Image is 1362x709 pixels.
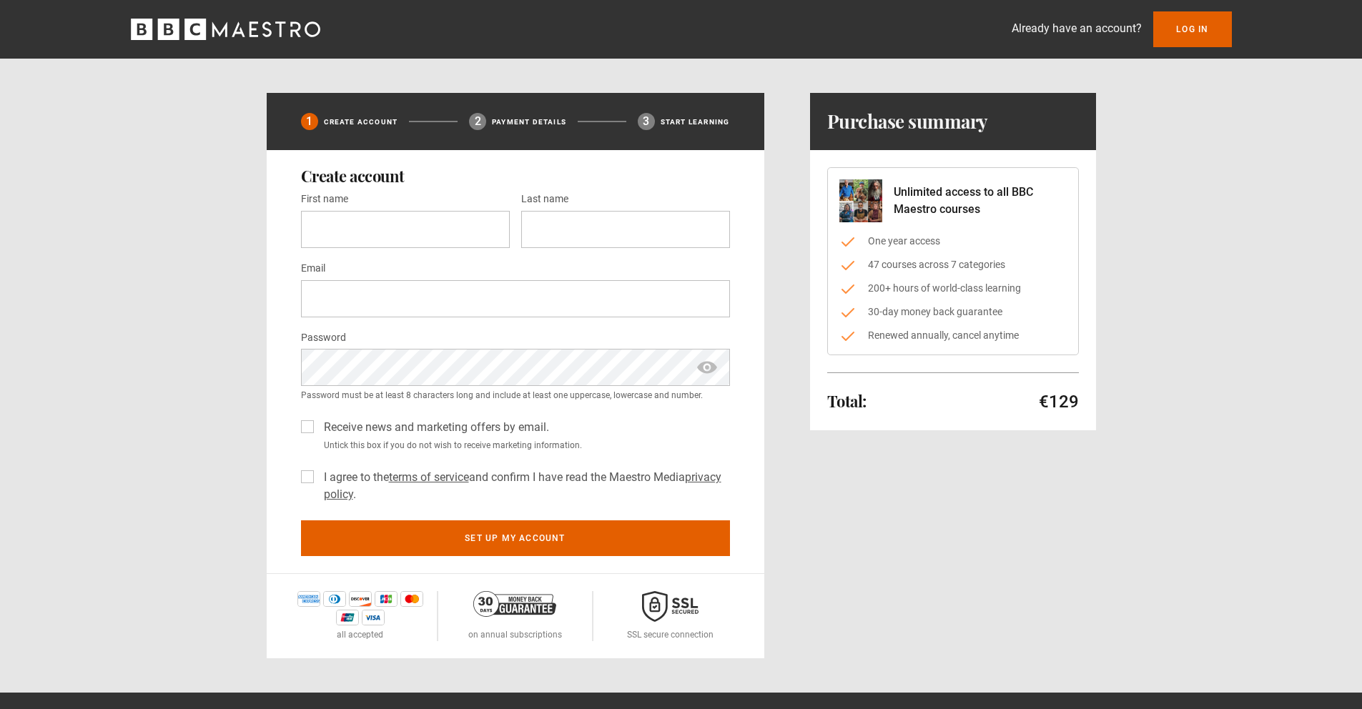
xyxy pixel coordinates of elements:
[131,19,320,40] svg: BBC Maestro
[318,439,730,452] small: Untick this box if you do not wish to receive marketing information.
[336,610,359,625] img: unionpay
[468,628,562,641] p: on annual subscriptions
[349,591,372,607] img: discover
[839,304,1067,319] li: 30-day money back guarantee
[827,110,988,133] h1: Purchase summary
[324,116,398,127] p: Create Account
[337,628,383,641] p: all accepted
[1153,11,1231,47] a: Log In
[400,591,423,607] img: mastercard
[521,191,568,208] label: Last name
[297,591,320,607] img: amex
[827,392,867,410] h2: Total:
[362,610,385,625] img: visa
[323,591,346,607] img: diners
[894,184,1067,218] p: Unlimited access to all BBC Maestro courses
[301,113,318,130] div: 1
[301,167,730,184] h2: Create account
[839,328,1067,343] li: Renewed annually, cancel anytime
[318,469,730,503] label: I agree to the and confirm I have read the Maestro Media .
[627,628,714,641] p: SSL secure connection
[301,191,348,208] label: First name
[301,260,325,277] label: Email
[839,257,1067,272] li: 47 courses across 7 categories
[1012,20,1142,37] p: Already have an account?
[318,419,549,436] label: Receive news and marketing offers by email.
[301,389,730,402] small: Password must be at least 8 characters long and include at least one uppercase, lowercase and num...
[839,234,1067,249] li: One year access
[301,520,730,556] button: Set up my account
[661,116,730,127] p: Start learning
[696,349,719,386] span: show password
[375,591,398,607] img: jcb
[389,470,469,484] a: terms of service
[492,116,566,127] p: Payment details
[1039,390,1079,413] p: €129
[469,113,486,130] div: 2
[638,113,655,130] div: 3
[839,281,1067,296] li: 200+ hours of world-class learning
[473,591,556,617] img: 30-day-money-back-guarantee-c866a5dd536ff72a469b.png
[301,329,346,347] label: Password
